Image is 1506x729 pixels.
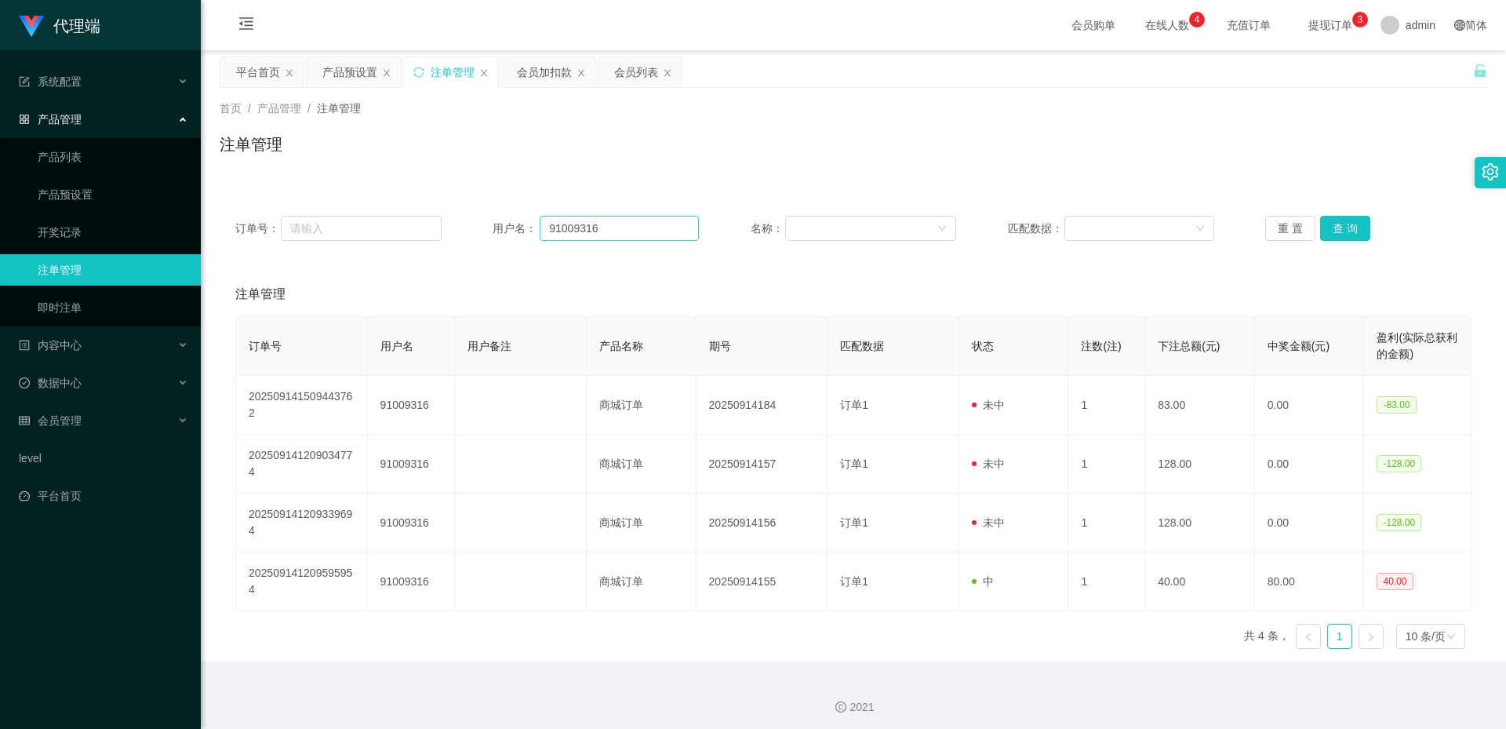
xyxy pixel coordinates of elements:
[38,179,188,210] a: 产品预设置
[235,285,286,304] span: 注单管理
[614,57,658,87] div: 会员列表
[1137,20,1197,31] span: 在线人数
[835,702,846,713] i: 图标: copyright
[322,57,377,87] div: 产品预设置
[587,376,697,435] td: 商城订单
[972,399,1005,411] span: 未中
[249,340,282,352] span: 订单号
[1189,12,1205,27] sup: 4
[213,699,1493,716] div: 2021
[1145,552,1255,611] td: 40.00
[220,133,282,156] h1: 注单管理
[380,340,413,352] span: 用户名
[1358,12,1363,27] p: 3
[38,141,188,173] a: 产品列表
[1296,624,1321,649] li: 上一页
[1446,632,1456,643] i: 图标: down
[382,68,391,78] i: 图标: close
[1300,20,1360,31] span: 提现订单
[697,494,828,552] td: 20250914156
[19,339,82,352] span: 内容中心
[697,376,828,435] td: 20250914184
[19,377,82,389] span: 数据中心
[220,102,242,115] span: 首页
[1352,12,1368,27] sup: 3
[1406,625,1446,648] div: 10 条/页
[709,340,731,352] span: 期号
[1265,216,1315,241] button: 重 置
[1255,376,1365,435] td: 0.00
[1195,12,1200,27] p: 4
[1068,494,1145,552] td: 1
[368,435,456,494] td: 91009316
[840,399,868,411] span: 订单1
[248,102,251,115] span: /
[236,57,280,87] div: 平台首页
[479,68,489,78] i: 图标: close
[281,216,441,241] input: 请输入
[317,102,361,115] span: 注单管理
[1359,624,1384,649] li: 下一页
[1473,64,1487,78] i: 图标: unlock
[368,552,456,611] td: 91009316
[19,75,82,88] span: 系统配置
[1145,494,1255,552] td: 128.00
[493,221,540,237] span: 用户名：
[540,216,699,241] input: 请输入
[1255,494,1365,552] td: 0.00
[1328,625,1351,648] a: 1
[587,494,697,552] td: 商城订单
[972,340,994,352] span: 状态
[840,516,868,529] span: 订单1
[697,552,828,611] td: 20250914155
[1377,331,1457,360] span: 盈利(实际总获利的金额)
[587,435,697,494] td: 商城订单
[285,68,294,78] i: 图标: close
[19,480,188,512] a: 图标: dashboard平台首页
[1255,552,1365,611] td: 80.00
[1304,632,1313,642] i: 图标: left
[1145,435,1255,494] td: 128.00
[972,516,1005,529] span: 未中
[1068,435,1145,494] td: 1
[1268,340,1330,352] span: 中奖金额(元)
[257,102,301,115] span: 产品管理
[1219,20,1279,31] span: 充值订单
[220,1,273,51] i: 图标: menu-fold
[467,340,511,352] span: 用户备注
[1377,455,1421,472] span: -128.00
[599,340,643,352] span: 产品名称
[1366,632,1376,642] i: 图标: right
[1081,340,1121,352] span: 注数(注)
[368,494,456,552] td: 91009316
[413,67,424,78] i: 图标: sync
[840,457,868,470] span: 订单1
[1068,552,1145,611] td: 1
[38,292,188,323] a: 即时注单
[1158,340,1220,352] span: 下注总额(元)
[972,457,1005,470] span: 未中
[1377,514,1421,531] span: -128.00
[517,57,572,87] div: 会员加扣款
[972,575,994,588] span: 中
[1195,224,1205,235] i: 图标: down
[19,377,30,388] i: 图标: check-circle-o
[19,113,82,126] span: 产品管理
[307,102,311,115] span: /
[236,552,368,611] td: 202509141209595954
[19,443,188,474] a: level
[577,68,586,78] i: 图标: close
[840,340,884,352] span: 匹配数据
[235,221,281,237] span: 订单号：
[431,57,475,87] div: 注单管理
[1377,396,1416,414] span: -83.00
[937,224,947,235] i: 图标: down
[19,16,44,38] img: logo.9652507e.png
[751,221,785,237] span: 名称：
[587,552,697,611] td: 商城订单
[1327,624,1352,649] li: 1
[236,494,368,552] td: 202509141209339694
[19,19,100,31] a: 代理端
[19,340,30,351] i: 图标: profile
[1008,221,1064,237] span: 匹配数据：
